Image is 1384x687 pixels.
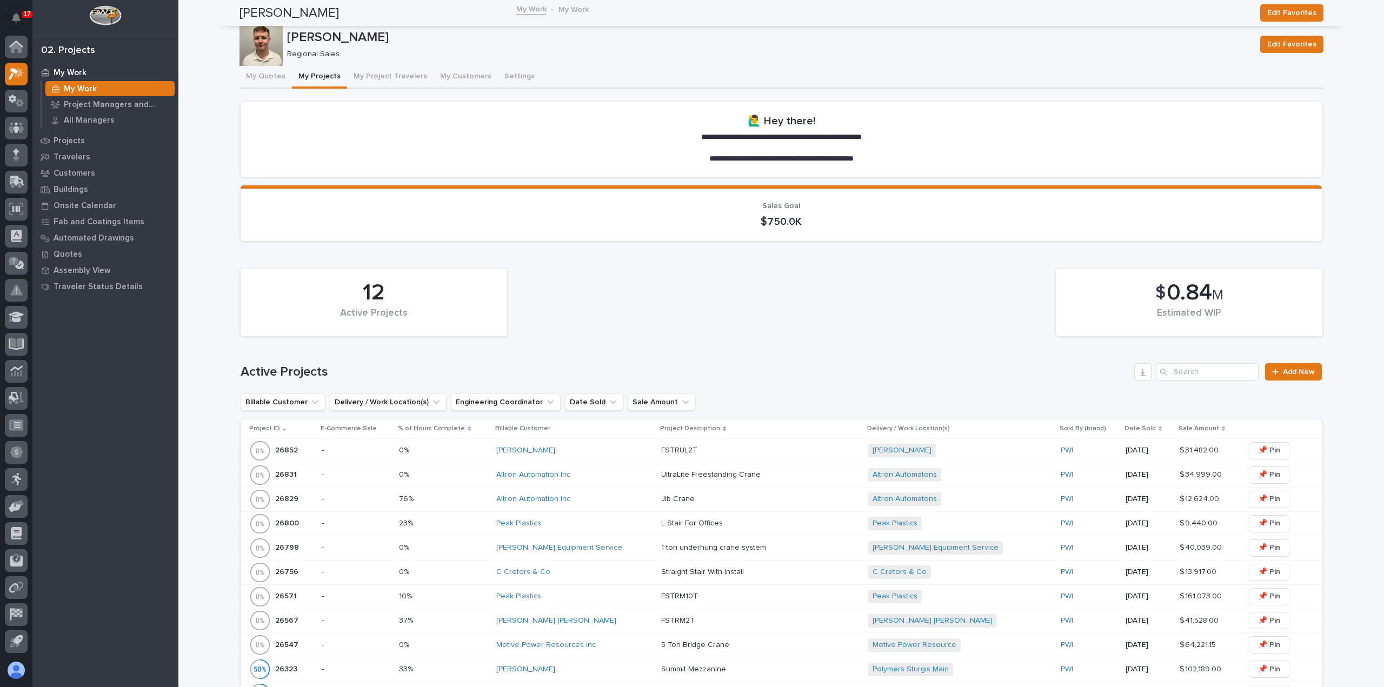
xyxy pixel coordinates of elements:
p: [DATE] [1126,543,1171,552]
a: Traveler Status Details [32,278,178,295]
tr: 2657126571 -10%10% Peak Plastics FSTRM10TFSTRM10T Peak Plastics PWI [DATE]$ 161,073.00$ 161,073.0... [241,584,1322,609]
p: - [322,543,390,552]
button: 📌 Pin [1249,564,1289,581]
p: - [322,519,390,528]
span: 📌 Pin [1258,517,1280,530]
span: 📌 Pin [1258,492,1280,505]
button: My Project Travelers [347,66,434,89]
p: Buildings [54,185,88,195]
button: Billable Customer [241,393,325,411]
p: Projects [54,136,85,146]
a: PWI [1061,446,1073,455]
p: Fab and Coatings Items [54,217,144,227]
p: [DATE] [1126,568,1171,577]
a: [PERSON_NAME] [873,446,931,455]
tr: 2680026800 -23%23% Peak Plastics L Stair For OfficesL Stair For Offices Peak Plastics PWI [DATE]$... [241,511,1322,536]
p: 26571 [275,590,299,601]
a: Peak Plastics [496,592,541,601]
a: PWI [1061,543,1073,552]
p: $ 161,073.00 [1180,590,1224,601]
p: Jib Crane [661,492,697,504]
p: - [322,495,390,504]
p: [DATE] [1126,495,1171,504]
a: Altron Automation Inc [496,470,570,479]
p: My Work [558,3,589,15]
a: [PERSON_NAME] Equipment Service [496,543,622,552]
p: My Work [54,68,86,78]
a: Altron Automatons [873,470,937,479]
button: 📌 Pin [1249,442,1289,459]
p: 26756 [275,565,301,577]
a: [PERSON_NAME] [PERSON_NAME] [496,616,616,625]
a: Automated Drawings [32,230,178,246]
a: Assembly View [32,262,178,278]
div: Notifications17 [14,13,28,30]
p: FSTRUL2T [661,444,700,455]
p: - [322,446,390,455]
tr: 2675626756 -0%0% C Cretors & Co Straight Stair With InstallStraight Stair With Install C Cretors ... [241,560,1322,584]
a: [PERSON_NAME] [PERSON_NAME] [873,616,993,625]
a: Add New [1265,363,1322,381]
tr: 2683126831 -0%0% Altron Automation Inc UltraLite Freestanding CraneUltraLite Freestanding Crane A... [241,463,1322,487]
p: Delivery / Work Location(s) [867,423,950,435]
button: Settings [498,66,541,89]
h1: Active Projects [241,364,1130,380]
a: All Managers [42,112,178,128]
p: 0% [399,541,411,552]
a: Polymers Sturgis Main [873,665,949,674]
p: - [322,470,390,479]
p: 26852 [275,444,300,455]
tr: 2679826798 -0%0% [PERSON_NAME] Equipment Service 1 ton underhung crane system1 ton underhung cran... [241,536,1322,560]
a: [PERSON_NAME] [496,665,555,674]
button: My Quotes [239,66,292,89]
p: My Work [64,84,97,94]
p: Regional Sales [287,50,1247,59]
span: 0.84 [1167,282,1212,304]
a: PWI [1061,568,1073,577]
a: PWI [1061,470,1073,479]
p: 26323 [275,663,300,674]
p: $ 31,482.00 [1180,444,1221,455]
p: $ 34,999.00 [1180,468,1224,479]
a: PWI [1061,519,1073,528]
a: Peak Plastics [496,519,541,528]
div: Estimated WIP [1074,308,1304,330]
p: Traveler Status Details [54,282,143,292]
p: $ 40,039.00 [1180,541,1224,552]
span: $ [1155,283,1166,303]
p: $ 13,917.00 [1180,565,1219,577]
p: [DATE] [1126,665,1171,674]
p: % of Hours Complete [398,423,465,435]
p: $ 12,624.00 [1180,492,1221,504]
p: 26547 [275,638,301,650]
a: My Work [42,81,178,96]
a: C Cretors & Co [873,568,927,577]
button: Sale Amount [628,393,696,411]
button: Notifications [5,6,28,29]
a: Fab and Coatings Items [32,214,178,230]
p: 0% [399,468,411,479]
button: My Projects [292,66,347,89]
p: All Managers [64,116,115,125]
p: Project ID [249,423,280,435]
p: Automated Drawings [54,234,134,243]
p: $ 9,440.00 [1180,517,1220,528]
a: Travelers [32,149,178,165]
p: 0% [399,444,411,455]
a: PWI [1061,495,1073,504]
tr: 2682926829 -76%76% Altron Automation Inc Jib CraneJib Crane Altron Automatons PWI [DATE]$ 12,624.... [241,487,1322,511]
p: Straight Stair With Install [661,565,746,577]
span: 📌 Pin [1258,565,1280,578]
a: My Work [516,2,547,15]
a: Motive Power Resources Inc [496,641,596,650]
span: Add New [1283,368,1315,376]
p: Sold By (brand) [1060,423,1106,435]
button: Delivery / Work Location(s) [330,393,447,411]
div: Active Projects [259,308,489,330]
button: 📌 Pin [1249,612,1289,629]
p: L Stair For Offices [661,517,725,528]
p: $ 102,189.00 [1180,663,1223,674]
p: 0% [399,638,411,650]
button: Edit Favorites [1260,36,1323,53]
p: 23% [399,517,415,528]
